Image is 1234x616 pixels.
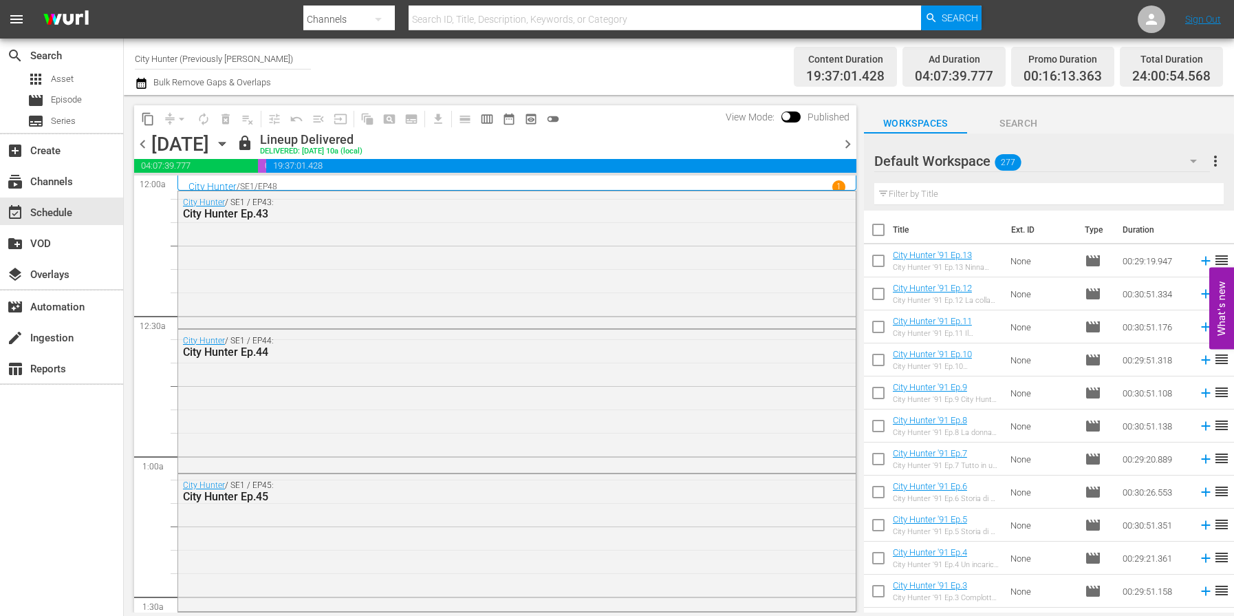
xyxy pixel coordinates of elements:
[1213,516,1230,533] span: reorder
[967,115,1070,132] span: Search
[422,105,449,132] span: Download as CSV
[801,111,856,123] span: Published
[915,50,993,69] div: Ad Duration
[351,105,378,132] span: Refresh All Search Blocks
[1005,542,1079,575] td: None
[893,362,999,371] div: City Hunter '91 Ep.10 Cenerentola per una notte
[1117,244,1193,277] td: 00:29:19.947
[806,69,885,85] span: 19:37:01.428
[7,299,23,315] span: Automation
[893,250,972,260] a: City Hunter '91 Ep.13
[893,428,999,437] div: City Hunter '91 Ep.8 La donna che grida vendetta
[183,480,777,503] div: / SE1 / EP45:
[7,47,23,64] span: Search
[151,133,209,156] div: [DATE]
[1198,418,1213,434] svg: Add to Schedule
[259,105,285,132] span: Customize Events
[7,330,23,346] span: Ingestion
[893,494,999,503] div: City Hunter '91 Ep.6 Storia di un fantasma (seconda parte)
[915,69,993,85] span: 04:07:39.777
[307,108,329,130] span: Fill episodes with ad slates
[1005,410,1079,443] td: None
[1085,418,1101,434] span: Episode
[520,108,542,130] span: View Backup
[839,136,856,153] span: chevron_right
[1005,343,1079,376] td: None
[193,108,215,130] span: Loop Content
[28,113,44,129] span: Series
[524,112,538,126] span: preview_outlined
[7,235,23,252] span: VOD
[1198,452,1213,467] svg: Add to Schedule
[260,147,362,156] div: DELIVERED: [DATE] 10a (local)
[1117,410,1193,443] td: 00:30:51.138
[893,211,1003,249] th: Title
[806,50,885,69] div: Content Duration
[893,349,972,359] a: City Hunter '91 Ep.10
[188,181,237,192] a: City Hunter
[258,159,266,173] span: 00:16:13.363
[8,11,25,28] span: menu
[1117,575,1193,608] td: 00:29:51.158
[1117,310,1193,343] td: 00:30:51.176
[893,527,999,536] div: City Hunter '91 Ep.5 Storia di un fantasma (prima parte)
[159,108,193,130] span: Remove Gaps & Overlaps
[449,105,476,132] span: Day Calendar View
[183,490,777,503] div: City Hunter Ep.45
[864,115,967,132] span: Workspaces
[1117,443,1193,476] td: 00:29:20.889
[183,480,225,490] a: City Hunter
[215,108,237,130] span: Select an event to delete
[1213,417,1230,434] span: reorder
[1213,384,1230,401] span: reorder
[893,580,967,591] a: City Hunter '91 Ep.3
[51,72,74,86] span: Asset
[921,6,982,30] button: Search
[1085,451,1101,467] span: Episode
[893,296,999,305] div: City Hunter '91 Ep.12 La collana dei ricordi
[151,77,271,87] span: Bulk Remove Gaps & Overlaps
[1198,518,1213,533] svg: Add to Schedule
[1132,50,1211,69] div: Total Duration
[1076,211,1114,249] th: Type
[1005,476,1079,509] td: None
[1198,551,1213,566] svg: Add to Schedule
[1207,153,1224,169] span: more_vert
[781,111,791,121] span: Toggle to switch from Published to Draft view.
[183,198,777,220] div: / SE1 / EP43:
[942,6,978,30] span: Search
[7,204,23,221] span: Schedule
[893,560,999,569] div: City Hunter '91 Ep.4 Un incarico particolare
[893,382,967,392] a: City Hunter '91 Ep.9
[1117,376,1193,410] td: 00:30:51.108
[893,514,967,524] a: City Hunter '91 Ep.5
[1005,244,1079,277] td: None
[1198,385,1213,401] svg: Add to Schedule
[1005,277,1079,310] td: None
[134,159,258,173] span: 04:07:39.777
[893,283,972,293] a: City Hunter '91 Ep.12
[546,112,560,126] span: toggle_off
[1117,476,1193,509] td: 00:30:26.553
[28,71,44,87] span: Asset
[893,547,967,557] a: City Hunter '91 Ep.4
[141,112,155,126] span: content_copy
[1085,484,1101,500] span: Episode
[1185,14,1221,25] a: Sign Out
[1085,286,1101,302] span: Episode
[995,148,1021,177] span: 277
[1198,352,1213,368] svg: Add to Schedule
[1213,351,1230,368] span: reorder
[51,114,76,128] span: Series
[893,263,999,272] div: City Hunter '91 Ep.13 Ninna nanna funebre
[1005,575,1079,608] td: None
[1005,376,1079,410] td: None
[1117,509,1193,542] td: 00:30:51.351
[1209,267,1234,349] button: Open Feedback Widget
[183,346,777,359] div: City Hunter Ep.44
[1117,542,1193,575] td: 00:29:21.361
[542,108,564,130] span: 24 hours Lineup View is OFF
[893,481,967,491] a: City Hunter '91 Ep.6
[502,112,516,126] span: date_range_outlined
[893,593,999,602] div: City Hunter '91 Ep.3 Complotto regale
